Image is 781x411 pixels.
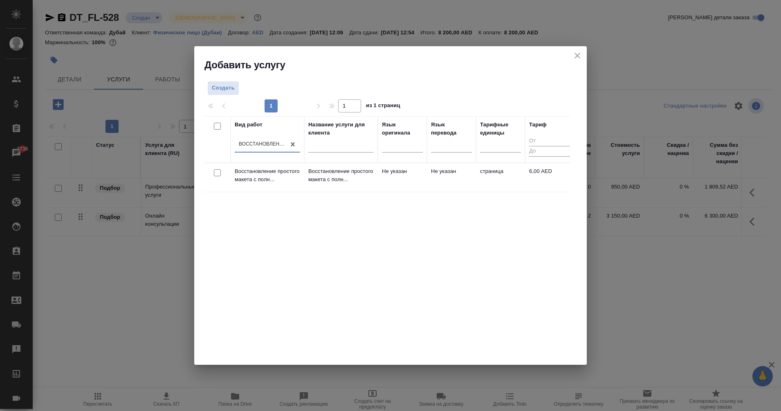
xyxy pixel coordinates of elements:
[235,121,263,129] div: Вид работ
[239,141,286,148] div: Восстановление простого макета с полным соответствием оформлению оригинала
[525,163,574,192] td: 6,00 AED
[529,136,570,146] input: От
[529,146,570,156] input: До
[366,101,400,112] span: из 1 страниц
[476,163,525,192] td: страница
[382,121,423,137] div: Язык оригинала
[308,167,374,184] p: Восстановление простого макета с полн...
[207,81,239,95] button: Создать
[431,121,472,137] div: Язык перевода
[378,163,427,192] td: Не указан
[308,121,374,137] div: Название услуги для клиента
[529,121,547,129] div: Тариф
[235,167,300,184] p: Восстановление простого макета с полн...
[204,58,587,72] h2: Добавить услугу
[427,163,476,192] td: Не указан
[480,121,521,137] div: Тарифные единицы
[571,49,584,62] button: close
[212,83,235,93] span: Создать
